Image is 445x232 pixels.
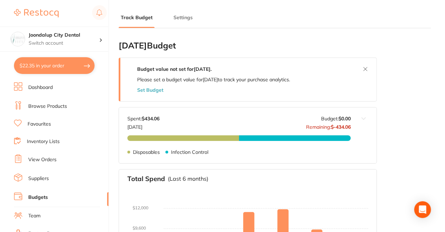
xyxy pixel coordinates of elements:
[28,194,48,201] a: Budgets
[28,212,40,219] a: Team
[29,40,99,47] p: Switch account
[142,115,160,122] strong: $434.06
[119,14,155,21] button: Track Budget
[28,175,49,182] a: Suppliers
[28,121,51,128] a: Favourites
[127,116,160,121] p: Spent:
[27,138,60,145] a: Inventory Lists
[11,32,25,46] img: Joondalup City Dental
[171,14,195,21] button: Settings
[28,103,67,110] a: Browse Products
[28,156,57,163] a: View Orders
[14,57,95,74] button: $22.35 in your order
[14,5,59,21] a: Restocq Logo
[133,149,160,155] p: Disposables
[414,201,431,218] div: Open Intercom Messenger
[168,176,208,182] p: (Last 6 months)
[127,121,160,130] p: [DATE]
[127,175,165,183] h3: Total Spend
[137,66,212,72] strong: Budget value not set for [DATE] .
[339,115,351,122] strong: $0.00
[14,9,59,17] img: Restocq Logo
[29,32,99,39] h4: Joondalup City Dental
[306,121,351,130] p: Remaining:
[28,84,53,91] a: Dashboard
[321,116,351,121] p: Budget:
[137,77,290,82] p: Please set a budget value for [DATE] to track your purchase analytics.
[119,41,377,51] h2: [DATE] Budget
[331,124,351,130] strong: $-434.06
[137,87,163,93] button: Set Budget
[171,149,208,155] p: Infection Control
